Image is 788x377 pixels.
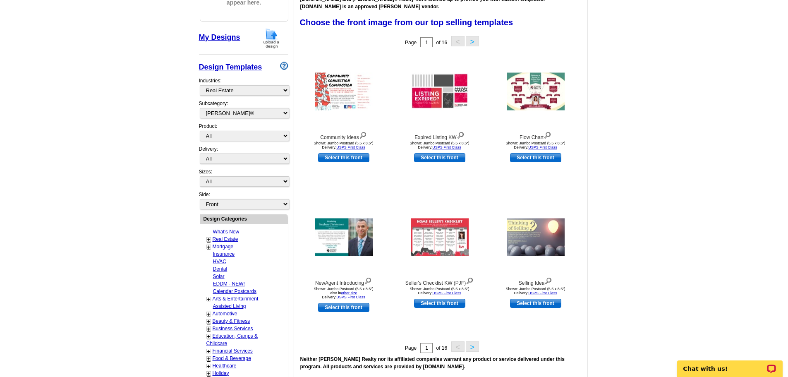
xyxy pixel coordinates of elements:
div: Industries: [199,73,288,100]
div: Flow Chart [490,130,581,141]
div: Delivery: [199,145,288,168]
a: + [207,318,211,325]
img: Community Ideas [315,73,373,110]
a: + [207,370,211,377]
img: view design details [544,276,552,285]
img: view design details [364,276,372,285]
div: Community Ideas [298,130,389,141]
a: use this design [510,299,561,308]
button: < [451,36,465,46]
div: Shown: Jumbo Postcard (5.5 x 8.5") Delivery: [394,287,485,295]
button: < [451,341,465,352]
img: Flow Chart [507,73,565,110]
a: USPS First Class [336,295,365,299]
span: Page [405,345,417,351]
img: upload-design [261,28,282,49]
div: Product: [199,122,288,145]
a: Insurance [213,251,235,257]
a: Financial Services [213,348,253,354]
span: of 16 [436,345,447,351]
img: Expired Listing KW [411,73,469,110]
a: What's New [213,229,240,235]
img: Selling Idea [507,219,565,256]
a: USPS First Class [432,145,461,149]
div: Seller's Checklist KW (PJF) [394,276,485,287]
div: Shown: Jumbo Postcard (5.5 x 8.5") Delivery: [298,141,389,149]
a: + [207,236,211,243]
a: + [207,311,211,317]
a: Calendar Postcards [213,288,256,294]
div: Expired Listing KW [394,130,485,141]
a: HVAC [213,259,226,264]
a: USPS First Class [432,291,461,295]
a: Design Templates [199,63,262,71]
a: + [207,333,211,340]
a: Arts & Entertainment [213,296,259,302]
a: use this design [318,153,369,162]
a: + [207,348,211,355]
iframe: LiveChat chat widget [672,351,788,377]
a: use this design [414,299,465,308]
a: Solar [213,274,225,279]
a: other size [341,291,357,295]
a: use this design [414,153,465,162]
a: Business Services [213,326,253,331]
a: Assisted Living [213,303,246,309]
a: Food & Beverage [213,355,251,361]
a: use this design [318,303,369,312]
span: Page [405,40,417,46]
button: > [466,341,479,352]
a: + [207,244,211,250]
a: + [207,326,211,332]
a: use this design [510,153,561,162]
img: design-wizard-help-icon.png [280,62,288,70]
div: Subcategory: [199,100,288,122]
div: Design Categories [200,215,288,223]
a: + [207,355,211,362]
img: view design details [466,276,474,285]
a: + [207,363,211,370]
span: Choose the front image from our top selling templates [300,18,513,27]
div: Sizes: [199,168,288,191]
img: Seller's Checklist KW (PJF) [411,219,469,256]
a: Real Estate [213,236,238,242]
div: NewAgent Introducing [298,276,389,287]
a: USPS First Class [336,145,365,149]
a: EDDM - NEW! [213,281,245,287]
a: Dental [213,266,228,272]
a: Mortgage [213,244,234,250]
img: view design details [457,130,465,139]
button: > [466,36,479,46]
img: view design details [544,130,551,139]
div: Shown: Jumbo Postcard (5.5 x 8.5") Delivery: [490,287,581,295]
a: USPS First Class [528,145,557,149]
div: Side: [199,191,288,210]
span: of 16 [436,40,447,46]
div: Shown: Jumbo Postcard (5.5 x 8.5") Delivery: [394,141,485,149]
a: Holiday [213,370,229,376]
a: Beauty & Fitness [213,318,250,324]
a: Education, Camps & Childcare [206,333,258,346]
div: Selling Idea [490,276,581,287]
a: Healthcare [213,363,237,369]
div: Shown: Jumbo Postcard (5.5 x 8.5") Delivery: [298,287,389,299]
img: view design details [359,130,367,139]
a: USPS First Class [528,291,557,295]
span: Also in [330,291,357,295]
a: My Designs [199,33,240,41]
div: Shown: Jumbo Postcard (5.5 x 8.5") Delivery: [490,141,581,149]
img: NewAgent Introducing [315,219,373,256]
a: Automotive [213,311,237,317]
a: + [207,296,211,303]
